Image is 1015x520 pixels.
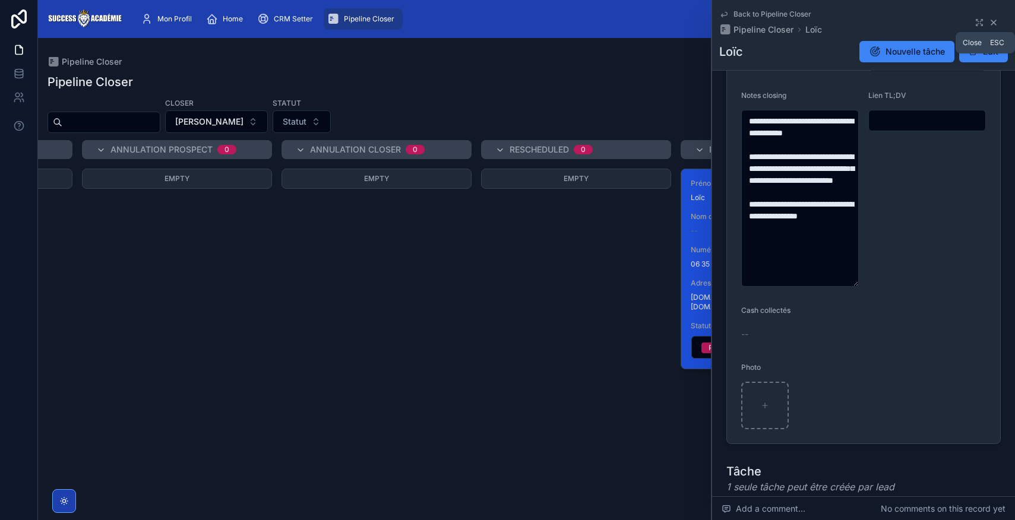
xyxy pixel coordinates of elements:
span: Annulation prospect [110,144,213,156]
span: Cash collectés [741,306,791,315]
div: 0 [581,145,586,154]
label: Statut [273,97,301,108]
a: CRM Setter [254,8,321,30]
span: [PERSON_NAME] [175,116,244,128]
span: Close [963,38,982,47]
img: App logo [48,9,122,28]
span: Empty [564,174,589,183]
span: Back to Pipeline Closer [733,9,811,19]
span: Add a comment... [722,503,805,515]
span: Notes closing [741,91,786,100]
span: Mon Profil [157,14,192,24]
div: 0 [413,145,418,154]
span: Perdu [709,144,736,156]
span: [DOMAIN_NAME][EMAIL_ADDRESS][DOMAIN_NAME] [691,293,861,312]
button: Select Button [691,336,860,359]
h1: Loïc [719,43,743,60]
div: Perdu [709,343,729,353]
span: 06 35 14 10 56 [691,259,861,269]
label: Closer [165,97,194,108]
button: Nouvelle tâche [859,41,954,62]
a: Back to Pipeline Closer [719,9,811,19]
a: Pipeline Closer [324,8,403,30]
button: Select Button [165,110,268,133]
a: PrénomLoïcNom de famille--Numéro de téléphone06 35 14 10 56Adresse email[DOMAIN_NAME][EMAIL_ADDRE... [681,169,871,369]
a: Pipeline Closer [48,56,122,68]
span: Pipeline Closer [733,24,793,36]
span: Numéro de téléphone [691,245,861,255]
a: Mon Profil [137,8,200,30]
h1: Tâche [726,463,897,480]
button: Select Button [273,110,331,133]
div: 0 [224,145,229,154]
span: Adresse email [691,278,861,288]
span: Nouvelle tâche [886,46,945,58]
span: Annulation closer [310,144,401,156]
span: Empty [364,174,389,183]
div: scrollable content [131,6,967,32]
span: Nom de famille [691,212,861,221]
span: Pipeline Closer [62,56,122,68]
em: 1 seule tâche peut être créée par lead‎‎ ‎ [726,480,897,494]
a: Home [203,8,251,30]
span: Rescheduled [510,144,569,156]
span: Pipeline Closer [344,14,394,24]
span: No comments on this record yet [881,503,1005,515]
span: Empty [165,174,189,183]
span: Statut [691,321,861,331]
span: -- [691,226,698,236]
span: Loïc [691,193,861,202]
span: Home [223,14,243,24]
span: Lien TL;DV [868,91,906,100]
h1: Pipeline Closer [48,74,133,90]
span: -- [741,328,748,340]
span: Photo [741,363,761,372]
span: CRM Setter [274,14,313,24]
a: Loïc [805,24,822,36]
span: Statut [283,116,306,128]
a: Pipeline Closer [719,24,793,36]
span: Esc [988,38,1007,47]
span: Prénom [691,179,861,188]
